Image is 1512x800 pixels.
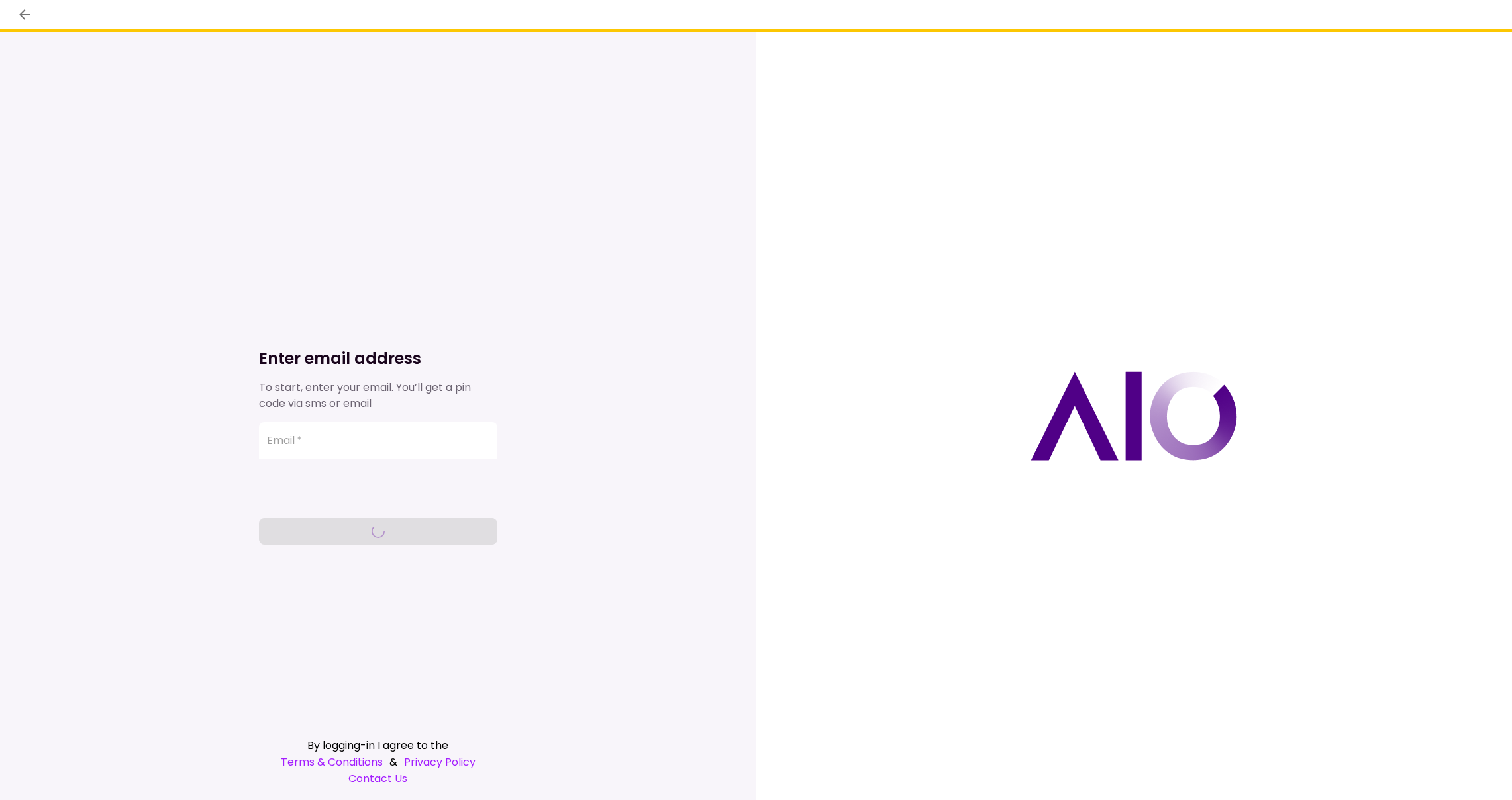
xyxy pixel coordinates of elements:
[259,737,497,754] div: By logging-in I agree to the
[13,3,36,26] button: back
[1031,371,1237,461] img: AIO logo
[404,754,476,770] a: Privacy Policy
[259,380,497,412] div: To start, enter your email. You’ll get a pin code via sms or email
[281,754,383,770] a: Terms & Conditions
[259,770,497,787] a: Contact Us
[259,754,497,770] div: &
[259,348,497,369] h1: Enter email address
